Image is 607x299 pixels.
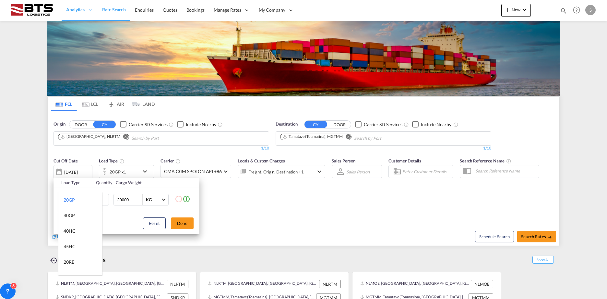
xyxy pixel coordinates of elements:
[64,228,76,234] div: 40HC
[64,197,75,203] div: 20GP
[64,212,75,219] div: 40GP
[64,259,74,265] div: 20RE
[64,243,76,250] div: 45HC
[64,274,74,281] div: 40RE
